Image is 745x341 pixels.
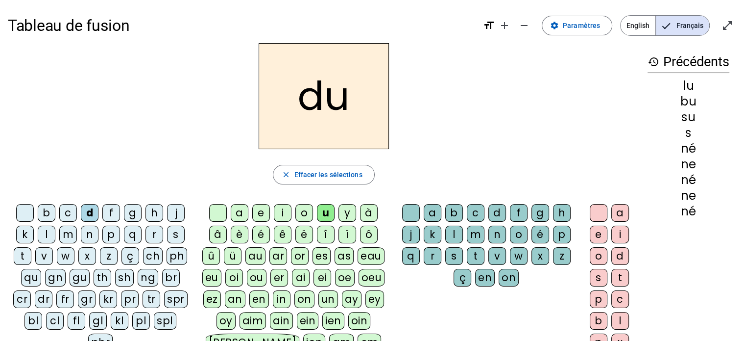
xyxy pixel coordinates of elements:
div: d [81,204,98,222]
div: l [38,226,55,243]
div: l [611,312,629,330]
div: né [648,206,729,217]
div: ai [292,269,310,287]
div: f [102,204,120,222]
div: ain [270,312,293,330]
span: Effacer les sélections [294,169,362,181]
span: Français [656,16,709,35]
div: br [162,269,180,287]
button: Entrer en plein écran [718,16,737,35]
div: né [648,143,729,155]
div: x [78,247,96,265]
div: x [531,247,549,265]
span: English [621,16,655,35]
div: â [209,226,227,243]
div: ë [295,226,313,243]
div: eau [358,247,385,265]
div: gl [89,312,107,330]
div: û [202,247,220,265]
div: ne [648,190,729,202]
mat-icon: remove [518,20,530,31]
div: t [467,247,484,265]
div: pl [132,312,150,330]
div: d [488,204,506,222]
mat-icon: format_size [483,20,495,31]
div: an [225,290,245,308]
div: à [360,204,378,222]
mat-icon: history [648,56,659,68]
div: th [94,269,111,287]
div: ph [167,247,187,265]
div: w [510,247,528,265]
div: s [590,269,607,287]
div: tr [143,290,160,308]
mat-icon: add [499,20,510,31]
div: oy [216,312,236,330]
div: spr [164,290,188,308]
div: a [611,204,629,222]
div: ar [269,247,287,265]
div: or [291,247,309,265]
mat-button-toggle-group: Language selection [620,15,710,36]
div: ou [247,269,266,287]
h2: du [259,43,389,149]
div: bl [24,312,42,330]
div: r [424,247,441,265]
div: h [553,204,571,222]
div: ü [224,247,241,265]
div: y [338,204,356,222]
div: i [611,226,629,243]
div: k [16,226,34,243]
div: s [648,127,729,139]
div: ç [454,269,471,287]
div: g [124,204,142,222]
div: c [611,290,629,308]
div: spl [154,312,176,330]
div: j [402,226,420,243]
div: k [424,226,441,243]
div: o [510,226,528,243]
div: m [59,226,77,243]
div: oe [335,269,355,287]
div: pr [121,290,139,308]
button: Effacer les sélections [273,165,374,184]
div: é [252,226,270,243]
div: l [445,226,463,243]
div: gn [45,269,66,287]
div: r [145,226,163,243]
div: ne [648,158,729,170]
div: z [553,247,571,265]
div: qu [21,269,41,287]
div: cl [46,312,64,330]
div: n [488,226,506,243]
div: v [35,247,53,265]
div: ei [313,269,331,287]
div: p [590,290,607,308]
div: f [510,204,528,222]
div: au [245,247,265,265]
div: un [318,290,338,308]
div: cr [13,290,31,308]
div: er [270,269,288,287]
div: a [231,204,248,222]
button: Paramètres [542,16,612,35]
div: h [145,204,163,222]
div: ô [360,226,378,243]
div: o [295,204,313,222]
h3: Précédents [648,51,729,73]
div: g [531,204,549,222]
div: s [445,247,463,265]
div: p [102,226,120,243]
div: ï [338,226,356,243]
div: dr [35,290,52,308]
div: on [499,269,519,287]
div: kr [99,290,117,308]
div: b [445,204,463,222]
div: c [467,204,484,222]
div: eu [202,269,221,287]
div: ng [138,269,158,287]
div: ch [143,247,163,265]
div: fr [56,290,74,308]
div: ç [121,247,139,265]
div: è [231,226,248,243]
